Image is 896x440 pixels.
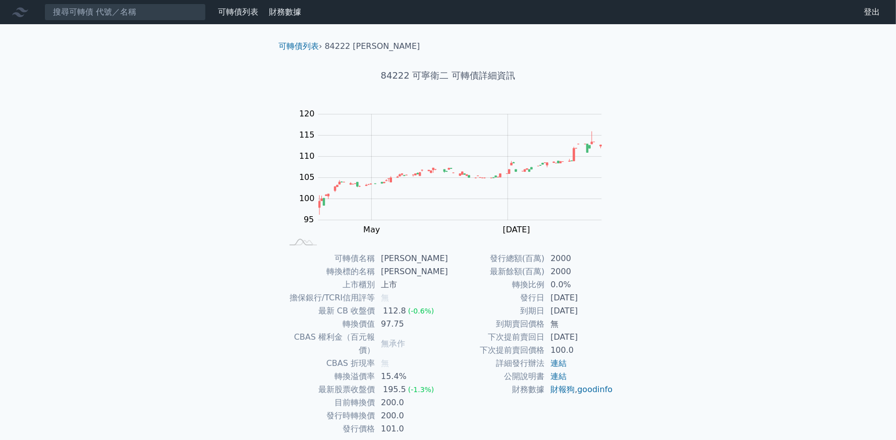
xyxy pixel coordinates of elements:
[375,252,448,265] td: [PERSON_NAME]
[375,422,448,435] td: 101.0
[363,225,380,234] tspan: May
[325,40,420,52] li: 84222 [PERSON_NAME]
[544,383,613,396] td: ,
[283,265,375,278] td: 轉換標的名稱
[375,265,448,278] td: [PERSON_NAME]
[44,4,206,21] input: 搜尋可轉債 代號／名稱
[503,225,530,234] tspan: [DATE]
[408,386,434,394] span: (-1.3%)
[544,304,613,318] td: [DATE]
[448,291,544,304] td: 發行日
[448,318,544,331] td: 到期賣回價格
[544,344,613,357] td: 100.0
[304,215,314,224] tspan: 95
[544,331,613,344] td: [DATE]
[544,291,613,304] td: [DATE]
[283,252,375,265] td: 可轉債名稱
[448,331,544,344] td: 下次提前賣回日
[294,109,617,234] g: Chart
[544,265,613,278] td: 2000
[448,357,544,370] td: 詳細發行辦法
[375,396,448,409] td: 200.0
[283,396,375,409] td: 目前轉換價
[375,409,448,422] td: 200.0
[283,409,375,422] td: 發行時轉換價
[283,383,375,396] td: 最新股票收盤價
[269,7,301,17] a: 財務數據
[299,194,315,203] tspan: 100
[283,291,375,304] td: 擔保銀行/TCRI信用評等
[448,344,544,357] td: 下次提前賣回價格
[299,151,315,161] tspan: 110
[381,304,408,318] div: 112.8
[283,357,375,370] td: CBAS 折現率
[283,318,375,331] td: 轉換價值
[283,331,375,357] td: CBAS 權利金（百元報價）
[278,41,319,51] a: 可轉債列表
[270,69,626,83] h1: 84222 可寧衛二 可轉債詳細資訊
[448,252,544,265] td: 發行總額(百萬)
[283,370,375,383] td: 轉換溢價率
[577,385,612,394] a: goodinfo
[550,358,567,368] a: 連結
[375,370,448,383] td: 15.4%
[299,172,315,182] tspan: 105
[375,278,448,291] td: 上市
[381,293,389,302] span: 無
[381,358,389,368] span: 無
[544,318,613,331] td: 無
[283,422,375,435] td: 發行價格
[278,40,322,52] li: ›
[375,318,448,331] td: 97.75
[381,383,408,396] div: 195.5
[283,304,375,318] td: 最新 CB 收盤價
[283,278,375,291] td: 上市櫃別
[448,383,544,396] td: 財務數據
[544,252,613,265] td: 2000
[448,278,544,291] td: 轉換比例
[544,278,613,291] td: 0.0%
[381,339,405,348] span: 無承作
[550,385,575,394] a: 財報狗
[448,370,544,383] td: 公開說明書
[856,4,888,20] a: 登出
[299,109,315,118] tspan: 120
[299,130,315,140] tspan: 115
[448,304,544,318] td: 到期日
[448,265,544,278] td: 最新餘額(百萬)
[408,307,434,315] span: (-0.6%)
[550,371,567,381] a: 連結
[218,7,258,17] a: 可轉債列表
